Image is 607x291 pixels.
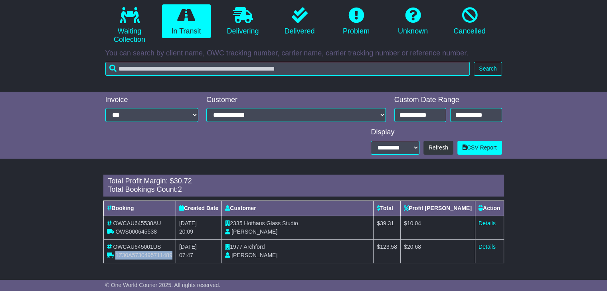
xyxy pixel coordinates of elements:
span: 1977 [230,244,242,250]
span: Hothaus Glass Studio [244,220,298,226]
div: Customer [206,96,386,104]
div: Custom Date Range [394,96,502,104]
a: CSV Report [457,141,502,155]
th: Booking [103,201,176,216]
th: Action [475,201,504,216]
span: © One World Courier 2025. All rights reserved. [105,282,221,288]
span: [PERSON_NAME] [231,228,277,235]
span: 2335 [230,220,242,226]
a: In Transit [162,4,211,39]
span: [DATE] [179,244,197,250]
a: Delivering [219,4,267,39]
span: 123.58 [380,244,397,250]
a: Unknown [389,4,437,39]
span: 20.68 [407,244,421,250]
td: $ [374,239,401,263]
span: 2 [178,185,182,193]
button: Refresh [423,141,453,155]
a: Delivered [275,4,324,39]
span: 20:09 [179,228,193,235]
a: Cancelled [445,4,494,39]
span: [PERSON_NAME] [231,252,277,258]
a: Details [478,244,496,250]
span: 10.04 [407,220,421,226]
div: Invoice [105,96,199,104]
span: 1Z30A5730495711489 [115,252,172,258]
div: Display [371,128,502,137]
span: OWCAU645538AU [113,220,161,226]
td: $ [374,216,401,239]
span: OWCAU645001US [113,244,161,250]
span: [DATE] [179,220,197,226]
th: Total [374,201,401,216]
th: Created Date [176,201,221,216]
a: Problem [332,4,381,39]
div: Total Bookings Count: [108,185,499,194]
a: Details [478,220,496,226]
span: Archford [244,244,265,250]
th: Customer [222,201,374,216]
th: Profit [PERSON_NAME] [401,201,475,216]
td: $ [401,216,475,239]
span: 39.31 [380,220,394,226]
span: OWS000645538 [115,228,157,235]
span: 07:47 [179,252,193,258]
p: You can search by client name, OWC tracking number, carrier name, carrier tracking number or refe... [105,49,502,58]
span: 30.72 [174,177,192,185]
a: Waiting Collection [105,4,154,47]
div: Total Profit Margin: $ [108,177,499,186]
button: Search [474,62,502,76]
td: $ [401,239,475,263]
